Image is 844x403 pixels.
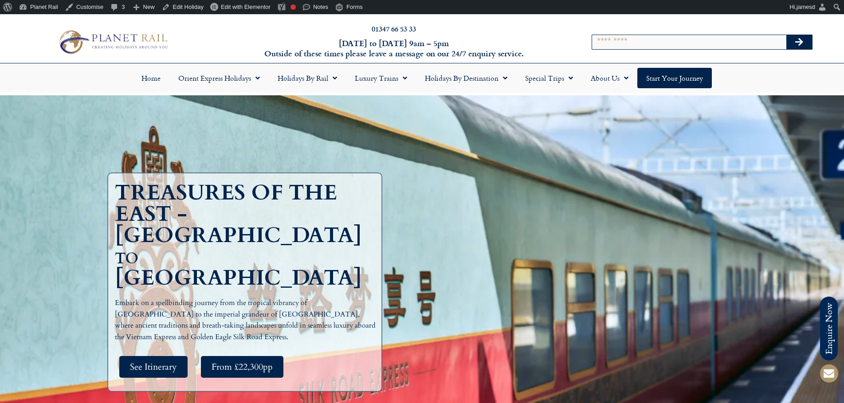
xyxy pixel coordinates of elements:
a: Special Trips [516,68,582,88]
a: See Itinerary [119,356,188,378]
button: Search [786,35,812,49]
a: 01347 66 53 33 [372,23,416,34]
span: Edit with Elementor [221,4,271,10]
a: About Us [582,68,637,88]
h6: [DATE] to [DATE] 9am – 5pm Outside of these times please leave a message on our 24/7 enquiry serv... [227,38,560,59]
a: From £22,300pp [201,356,283,378]
span: jamesd [797,4,815,10]
a: Holidays by Rail [269,68,346,88]
span: See Itinerary [130,361,177,372]
a: Home [133,68,169,88]
div: Focus keyphrase not set [290,4,296,10]
span: From £22,300pp [212,361,273,372]
a: Holidays by Destination [416,68,516,88]
nav: Menu [4,68,840,88]
img: Planet Rail Train Holidays Logo [55,27,171,56]
a: Luxury Trains [346,68,416,88]
a: Start your Journey [637,68,712,88]
p: Embark on a spellbinding journey from the tropical vibrancy of [GEOGRAPHIC_DATA] to the imperial ... [115,297,379,343]
h1: TREASURES OF THE EAST - [GEOGRAPHIC_DATA] to [GEOGRAPHIC_DATA] [115,182,379,289]
a: Orient Express Holidays [169,68,269,88]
